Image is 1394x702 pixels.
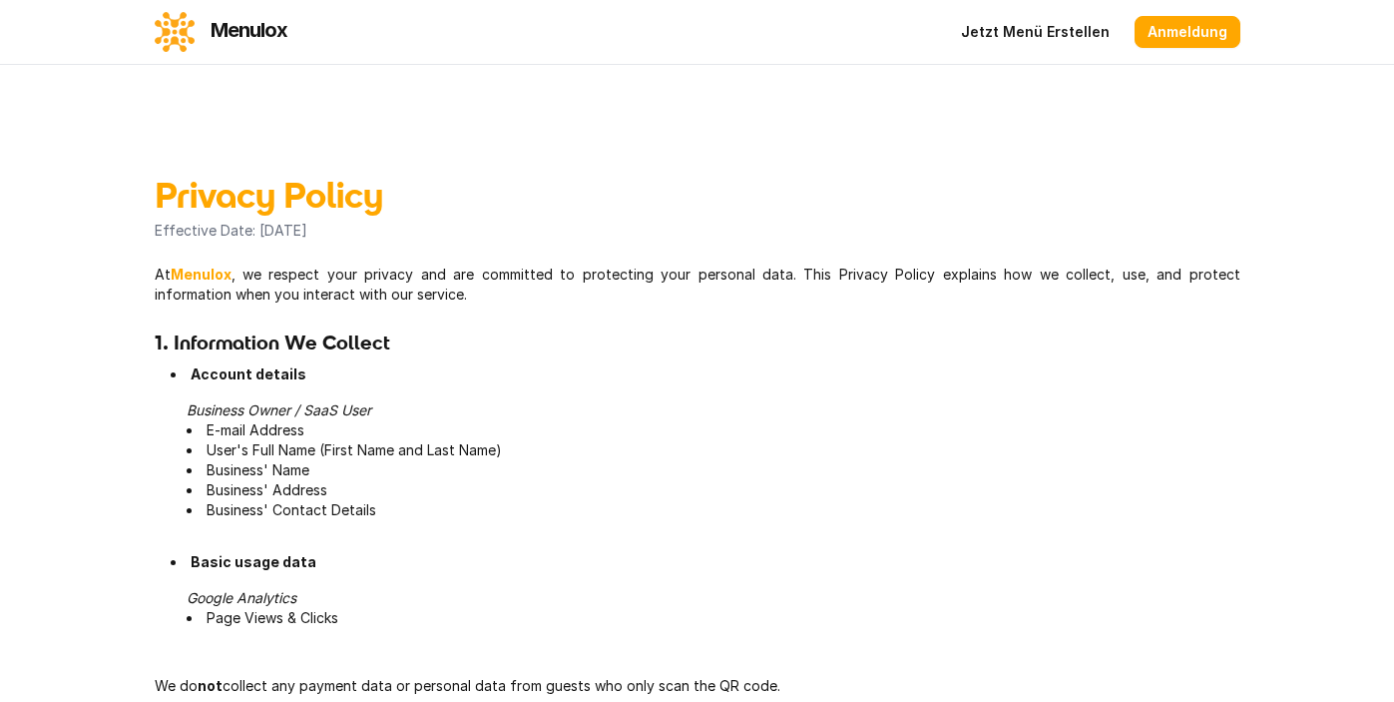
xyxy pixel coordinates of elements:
h2: 1. Information We Collect [155,329,1240,356]
img: logo [155,12,195,52]
li: Account details [171,364,1240,384]
p: Business Owner / SaaS User [187,400,1224,420]
p: We do collect any payment data or personal data from guests who only scan the QR code. [155,676,1240,696]
li: E-mail Address [187,420,1224,440]
p: Google Analytics [187,588,1224,608]
li: Page Views & Clicks [187,608,1224,628]
p: At , we respect your privacy and are committed to protecting your personal data. This Privacy Pol... [155,265,1240,305]
a: Menulox [155,12,287,52]
a: Anmeldung [1135,16,1240,48]
strong: not [198,677,223,694]
a: Jetzt Menü Erstellen [948,16,1123,48]
li: Business' Contact Details [187,500,1224,520]
h1: Privacy Policy [155,177,1240,213]
li: Basic usage data [171,552,1240,572]
li: Business' Name [187,460,1224,480]
strong: Menulox [171,266,232,283]
p: Effective Date: [DATE] [155,221,1240,241]
li: Business' Address [187,480,1224,500]
li: User's Full Name (First Name and Last Name) [187,440,1224,460]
